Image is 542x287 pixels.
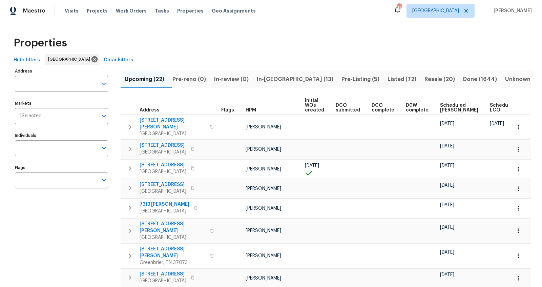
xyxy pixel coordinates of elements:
[140,117,206,130] span: [STREET_ADDRESS][PERSON_NAME]
[140,188,186,195] span: [GEOGRAPHIC_DATA]
[341,75,379,84] span: Pre-Listing (5)
[246,253,281,258] span: [PERSON_NAME]
[140,271,186,278] span: [STREET_ADDRESS]
[388,75,416,84] span: Listed (72)
[246,108,256,112] span: HPM
[140,149,186,156] span: [GEOGRAPHIC_DATA]
[140,259,206,266] span: Greenbrier, TN 37073
[140,201,189,208] span: 7313 [PERSON_NAME]
[491,7,532,14] span: [PERSON_NAME]
[155,8,169,13] span: Tasks
[336,103,360,112] span: DCO submitted
[246,276,281,281] span: [PERSON_NAME]
[101,54,136,66] button: Clear Filters
[246,186,281,191] span: [PERSON_NAME]
[116,7,147,14] span: Work Orders
[11,54,43,66] button: Hide filters
[87,7,108,14] span: Projects
[140,108,160,112] span: Address
[20,113,42,119] span: 1 Selected
[246,125,281,129] span: [PERSON_NAME]
[104,56,133,64] span: Clear Filters
[305,163,319,168] span: [DATE]
[214,75,249,84] span: In-review (0)
[99,176,109,185] button: Open
[99,143,109,153] button: Open
[440,163,454,168] span: [DATE]
[140,208,189,214] span: [GEOGRAPHIC_DATA]
[140,181,186,188] span: [STREET_ADDRESS]
[440,225,454,230] span: [DATE]
[45,54,99,65] div: [GEOGRAPHIC_DATA]
[140,234,206,241] span: [GEOGRAPHIC_DATA]
[15,69,108,73] label: Address
[246,206,281,211] span: [PERSON_NAME]
[48,56,93,63] span: [GEOGRAPHIC_DATA]
[140,142,186,149] span: [STREET_ADDRESS]
[440,121,454,126] span: [DATE]
[305,98,324,112] span: Initial WOs created
[440,203,454,207] span: [DATE]
[440,272,454,277] span: [DATE]
[372,103,394,112] span: DCO complete
[440,250,454,255] span: [DATE]
[440,144,454,148] span: [DATE]
[65,7,79,14] span: Visits
[99,79,109,88] button: Open
[140,278,186,284] span: [GEOGRAPHIC_DATA]
[15,166,108,170] label: Flags
[440,103,478,112] span: Scheduled [PERSON_NAME]
[246,228,281,233] span: [PERSON_NAME]
[23,7,45,14] span: Maestro
[406,103,429,112] span: D0W complete
[212,7,256,14] span: Geo Assignments
[15,134,108,138] label: Individuals
[14,56,40,64] span: Hide filters
[246,167,281,171] span: [PERSON_NAME]
[125,75,164,84] span: Upcoming (22)
[424,75,455,84] span: Resale (20)
[490,121,504,126] span: [DATE]
[140,130,206,137] span: [GEOGRAPHIC_DATA]
[463,75,497,84] span: Done (1644)
[397,4,401,11] div: 17
[172,75,206,84] span: Pre-reno (0)
[221,108,234,112] span: Flags
[412,7,459,14] span: [GEOGRAPHIC_DATA]
[140,162,186,168] span: [STREET_ADDRESS]
[15,101,108,105] label: Markets
[140,168,186,175] span: [GEOGRAPHIC_DATA]
[490,103,516,112] span: Scheduled LCO
[246,147,281,152] span: [PERSON_NAME]
[14,40,67,46] span: Properties
[440,183,454,188] span: [DATE]
[177,7,204,14] span: Properties
[505,75,540,84] span: Unknown (0)
[140,221,206,234] span: [STREET_ADDRESS][PERSON_NAME]
[99,111,109,121] button: Open
[140,246,206,259] span: [STREET_ADDRESS][PERSON_NAME]
[257,75,333,84] span: In-[GEOGRAPHIC_DATA] (13)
